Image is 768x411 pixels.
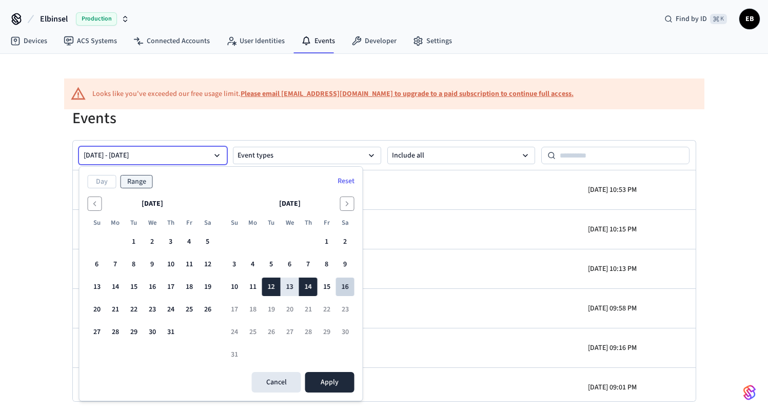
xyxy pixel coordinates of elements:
[318,300,336,319] button: Friday, August 22nd, 2025
[588,224,637,234] p: [DATE] 10:15 PM
[92,89,574,100] div: Looks like you've exceeded our free usage limit.
[76,12,117,26] span: Production
[340,197,355,211] button: Go to the Next Month
[244,323,262,341] button: Monday, August 25th, 2025
[405,32,460,50] a: Settings
[293,32,343,50] a: Events
[162,300,180,319] button: Thursday, July 24th, 2025
[305,372,355,393] button: Apply
[299,278,318,296] button: Thursday, August 14th, 2025, selected
[336,218,355,228] th: Saturday
[143,232,162,251] button: Wednesday, July 2nd, 2025
[225,345,244,364] button: Sunday, August 31st, 2025
[199,300,217,319] button: Saturday, July 26th, 2025
[588,382,637,393] p: [DATE] 09:01 PM
[88,197,102,211] button: Go to the Previous Month
[318,218,336,228] th: Friday
[336,323,355,341] button: Saturday, August 30th, 2025
[244,255,262,273] button: Monday, August 4th, 2025
[318,255,336,273] button: Friday, August 8th, 2025
[656,10,735,28] div: Find by ID⌘ K
[162,323,180,341] button: Thursday, July 31st, 2025
[88,218,217,341] table: July 2025
[88,300,106,319] button: Sunday, July 20th, 2025
[180,300,199,319] button: Friday, July 25th, 2025
[88,255,106,273] button: Sunday, July 6th, 2025
[244,278,262,296] button: Monday, August 11th, 2025
[199,255,217,273] button: Saturday, July 12th, 2025
[106,255,125,273] button: Monday, July 7th, 2025
[281,300,299,319] button: Wednesday, August 20th, 2025
[180,232,199,251] button: Friday, July 4th, 2025
[710,14,727,24] span: ⌘ K
[739,9,760,29] button: EB
[162,232,180,251] button: Thursday, July 3rd, 2025
[40,13,68,25] span: Elbinsel
[331,173,361,189] button: Reset
[180,278,199,296] button: Friday, July 18th, 2025
[336,278,355,296] button: Today, Saturday, August 16th, 2025
[262,278,281,296] button: Tuesday, August 12th, 2025, selected
[281,323,299,341] button: Wednesday, August 27th, 2025
[125,300,143,319] button: Tuesday, July 22nd, 2025
[343,32,405,50] a: Developer
[588,185,637,195] p: [DATE] 10:53 PM
[121,175,153,188] button: Range
[281,255,299,273] button: Wednesday, August 6th, 2025
[72,109,696,128] h1: Events
[106,218,125,228] th: Monday
[199,218,217,228] th: Saturday
[88,218,106,228] th: Sunday
[143,255,162,273] button: Wednesday, July 9th, 2025
[125,218,143,228] th: Tuesday
[262,323,281,341] button: Tuesday, August 26th, 2025
[225,218,244,228] th: Sunday
[588,343,637,353] p: [DATE] 09:16 PM
[387,147,536,164] button: Include all
[88,278,106,296] button: Sunday, July 13th, 2025
[225,218,355,364] table: August 2025
[743,384,756,401] img: SeamLogoGradient.69752ec5.svg
[244,300,262,319] button: Monday, August 18th, 2025
[318,278,336,296] button: Friday, August 15th, 2025
[199,278,217,296] button: Saturday, July 19th, 2025
[143,218,162,228] th: Wednesday
[180,218,199,228] th: Friday
[262,255,281,273] button: Tuesday, August 5th, 2025
[180,255,199,273] button: Friday, July 11th, 2025
[143,323,162,341] button: Wednesday, July 30th, 2025
[299,255,318,273] button: Thursday, August 7th, 2025
[225,278,244,296] button: Sunday, August 10th, 2025
[336,232,355,251] button: Saturday, August 2nd, 2025
[244,218,262,228] th: Monday
[676,14,707,24] span: Find by ID
[106,323,125,341] button: Monday, July 28th, 2025
[225,300,244,319] button: Sunday, August 17th, 2025
[199,232,217,251] button: Saturday, July 5th, 2025
[279,199,301,209] span: [DATE]
[233,147,381,164] button: Event types
[143,300,162,319] button: Wednesday, July 23rd, 2025
[241,89,574,99] a: Please email [EMAIL_ADDRESS][DOMAIN_NAME] to upgrade to a paid subscription to continue full access.
[225,323,244,341] button: Sunday, August 24th, 2025
[88,323,106,341] button: Sunday, July 27th, 2025
[106,300,125,319] button: Monday, July 21st, 2025
[588,303,637,314] p: [DATE] 09:58 PM
[218,32,293,50] a: User Identities
[252,372,301,393] button: Cancel
[125,323,143,341] button: Tuesday, July 29th, 2025
[125,32,218,50] a: Connected Accounts
[281,218,299,228] th: Wednesday
[125,255,143,273] button: Tuesday, July 8th, 2025
[336,255,355,273] button: Saturday, August 9th, 2025
[162,255,180,273] button: Thursday, July 10th, 2025
[299,300,318,319] button: Thursday, August 21st, 2025
[318,323,336,341] button: Friday, August 29th, 2025
[2,32,55,50] a: Devices
[318,232,336,251] button: Friday, August 1st, 2025
[125,232,143,251] button: Tuesday, July 1st, 2025
[262,218,281,228] th: Tuesday
[262,300,281,319] button: Tuesday, August 19th, 2025
[299,218,318,228] th: Thursday
[162,218,180,228] th: Thursday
